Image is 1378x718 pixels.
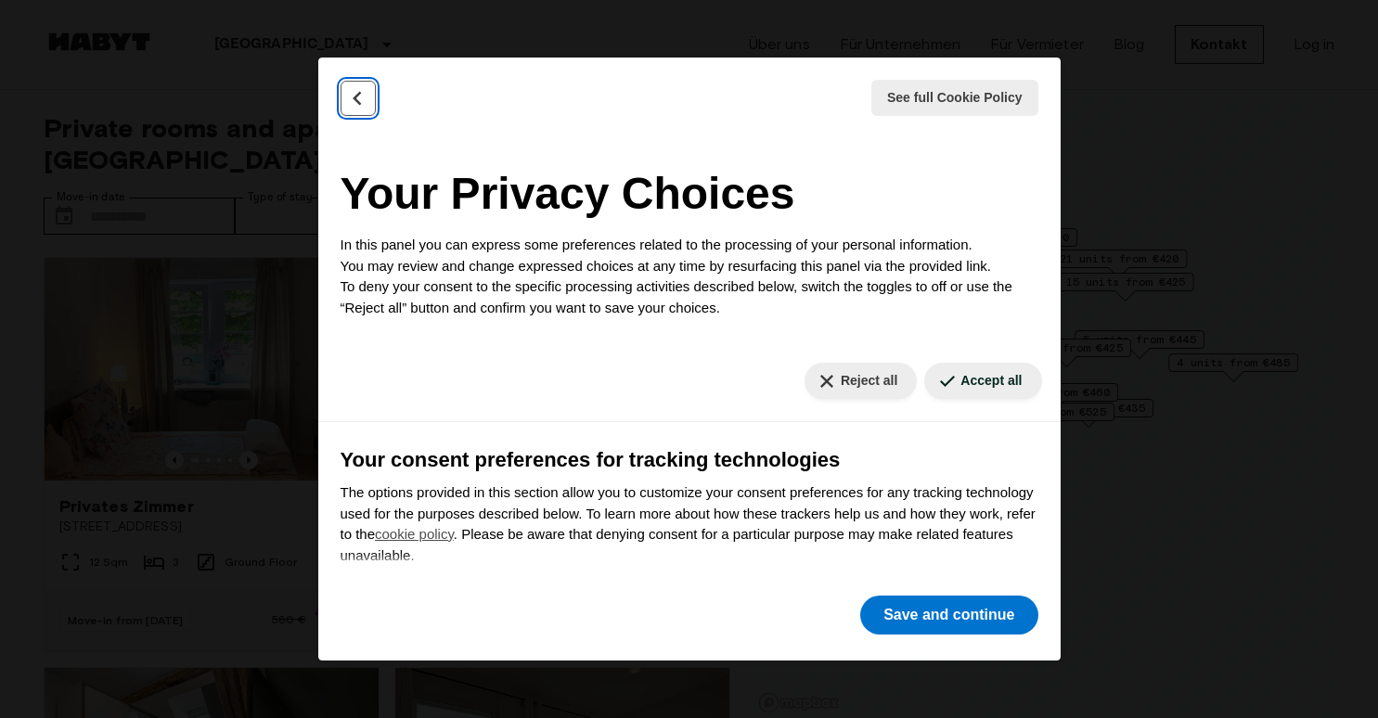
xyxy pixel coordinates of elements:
button: Reject all [805,363,917,399]
button: Save and continue [860,596,1037,635]
h3: Your consent preferences for tracking technologies [341,444,1038,475]
a: cookie policy [375,526,454,542]
span: See full Cookie Policy [887,88,1023,108]
button: Back [341,81,376,116]
h2: Your Privacy Choices [341,160,1038,227]
button: See full Cookie Policy [871,80,1038,116]
p: The options provided in this section allow you to customize your consent preferences for any trac... [341,482,1038,566]
p: In this panel you can express some preferences related to the processing of your personal informa... [341,235,1038,318]
button: Accept all [924,363,1041,399]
